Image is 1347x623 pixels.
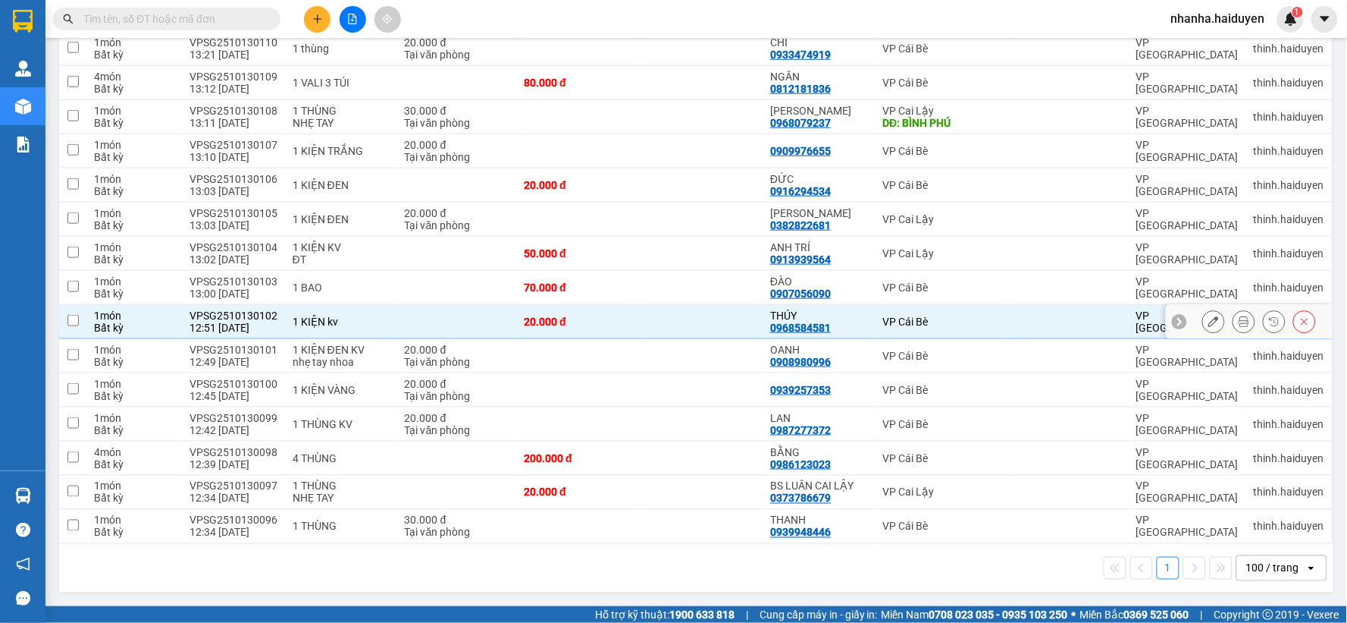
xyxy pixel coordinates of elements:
div: VP Cái Bè [882,145,1001,157]
div: Tại văn phòng [405,424,509,436]
span: aim [382,14,393,24]
span: nhanha.haiduyen [1159,9,1277,28]
div: VP [GEOGRAPHIC_DATA] [1136,275,1239,300]
div: 20.000 đ [524,179,631,191]
div: 20.000 đ [405,344,509,356]
div: thinh.haiduyen [1254,452,1324,464]
div: VP [GEOGRAPHIC_DATA] [1136,378,1239,402]
div: thinh.haiduyen [1254,213,1324,225]
div: 1 KIỆN ĐEN KV [293,344,390,356]
div: 200.000 đ [524,452,631,464]
div: 1 KIỆN TRẮNG [293,145,390,157]
div: Bất kỳ [94,151,174,163]
div: VP [GEOGRAPHIC_DATA] [1136,412,1239,436]
div: 1 KIỆN kv [293,316,390,328]
div: VP [GEOGRAPHIC_DATA] [1136,71,1239,95]
div: 100 / trang [1246,561,1299,576]
div: Tại văn phòng [405,49,509,61]
div: Bất kỳ [94,527,174,539]
span: caret-down [1318,12,1332,26]
span: ⚪️ [1072,612,1076,618]
div: 4 THÙNG [293,452,390,464]
div: VPSG2510130102 [190,310,277,322]
div: 80.000 đ [524,77,631,89]
div: VPSG2510130098 [190,446,277,458]
div: VPSG2510130109 [190,71,277,83]
button: aim [374,6,401,33]
div: 0382822681 [770,219,831,231]
span: 1 [1295,7,1300,17]
div: 20.000 đ [405,139,509,151]
div: VP [GEOGRAPHIC_DATA] [1136,344,1239,368]
div: LAN [770,412,867,424]
div: 0373786679 [770,492,831,505]
div: VP Cai Lậy [882,213,1001,225]
div: Tại văn phòng [405,527,509,539]
div: NHẸ TAY [293,492,390,505]
div: Bất kỳ [94,117,174,129]
div: thinh.haiduyen [1254,77,1324,89]
div: Bất kỳ [94,356,174,368]
div: VPSG2510130104 [190,241,277,253]
div: ĐÀO [770,275,867,288]
div: 4 món [94,71,174,83]
div: 20.000 đ [524,486,631,499]
div: VP Cái Bè [882,521,1001,533]
div: 30.000 đ [405,105,509,117]
div: thinh.haiduyen [1254,418,1324,430]
div: VPSG2510130107 [190,139,277,151]
div: THÚY [770,310,867,322]
div: VP Cái Bè [882,282,1001,294]
div: 1 món [94,344,174,356]
div: 1 THÙNG KV [293,418,390,430]
div: 20.000 đ [405,207,509,219]
div: Tại văn phòng [405,390,509,402]
div: Tại văn phòng [405,219,509,231]
button: file-add [340,6,366,33]
div: 12:39 [DATE] [190,458,277,470]
div: DĐ: BÌNH PHÚ [882,117,1001,129]
div: Bất kỳ [94,253,174,266]
div: 0939257353 [770,384,831,396]
div: 50.000 đ [524,247,631,260]
div: VP [GEOGRAPHIC_DATA] [1136,139,1239,163]
div: VPSG2510130105 [190,207,277,219]
div: 30.000 đ [405,514,509,527]
div: VP Cái Bè [882,179,1001,191]
button: 1 [1157,557,1179,580]
div: CHI [770,36,867,49]
div: 13:11 [DATE] [190,117,277,129]
span: message [16,591,30,606]
div: thinh.haiduyen [1254,486,1324,499]
div: Bất kỳ [94,288,174,300]
div: 1 THÙNG [293,521,390,533]
img: warehouse-icon [15,61,31,77]
div: 1 thùng [293,42,390,55]
div: VP Cái Bè [882,42,1001,55]
div: VP Cái Bè [882,418,1001,430]
div: VP [GEOGRAPHIC_DATA] [1136,446,1239,470]
span: Cung cấp máy in - giấy in: [760,606,878,623]
div: VPSG2510130108 [190,105,277,117]
div: 1 món [94,139,174,151]
img: logo-vxr [13,10,33,33]
svg: open [1305,562,1317,574]
div: VPSG2510130110 [190,36,277,49]
div: 1 món [94,207,174,219]
span: | [1201,606,1203,623]
div: 12:34 [DATE] [190,492,277,505]
div: thinh.haiduyen [1254,179,1324,191]
button: caret-down [1311,6,1338,33]
div: 20.000 đ [405,36,509,49]
div: VP Cái Bè [882,384,1001,396]
div: 70.000 đ [524,282,631,294]
div: 20.000 đ [524,316,631,328]
div: 0907056090 [770,288,831,300]
div: 0916294534 [770,185,831,197]
div: thinh.haiduyen [1254,282,1324,294]
div: Bất kỳ [94,424,174,436]
div: VP [GEOGRAPHIC_DATA] [1136,105,1239,129]
div: 0986123023 [770,458,831,470]
div: NHẸ TAY [293,117,390,129]
div: VP Cái Bè [882,350,1001,362]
